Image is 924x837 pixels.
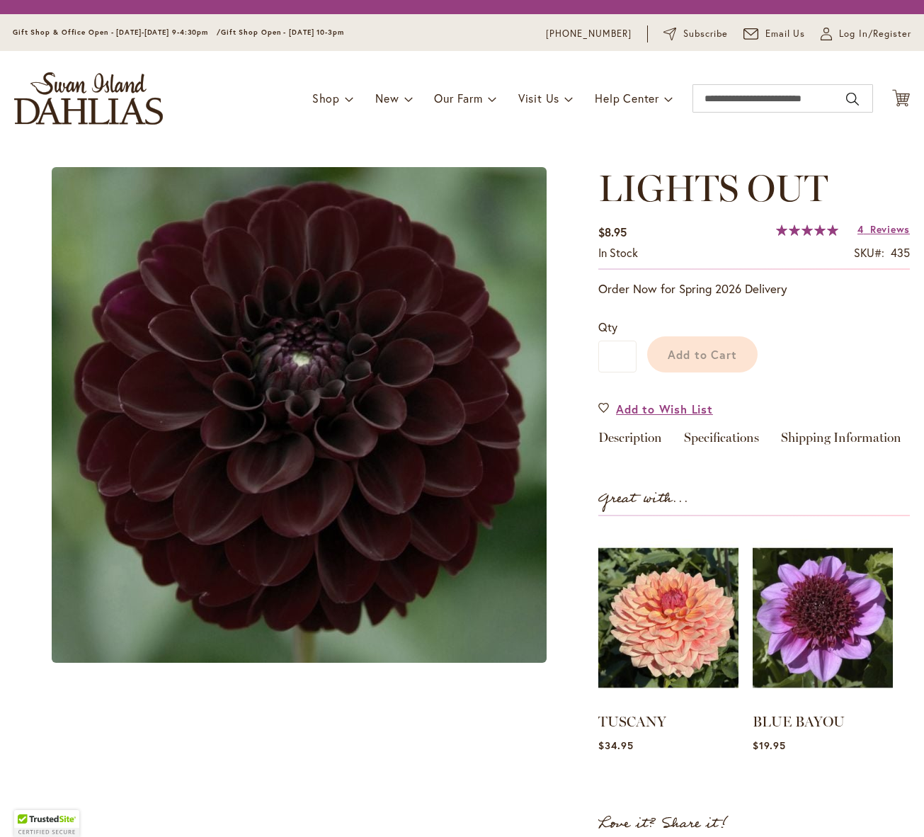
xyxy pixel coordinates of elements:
[312,91,340,106] span: Shop
[598,319,617,334] span: Qty
[743,27,806,41] a: Email Us
[598,431,662,452] a: Description
[14,72,163,125] a: store logo
[598,280,910,297] p: Order Now for Spring 2026 Delivery
[765,27,806,41] span: Email Us
[854,245,884,260] strong: SKU
[375,91,399,106] span: New
[518,91,559,106] span: Visit Us
[776,224,838,236] div: 100%
[684,431,759,452] a: Specifications
[753,713,845,730] a: BLUE BAYOU
[598,401,713,417] a: Add to Wish List
[598,739,634,752] span: $34.95
[891,245,910,261] div: 435
[598,431,910,452] div: Detailed Product Info
[598,530,738,706] img: TUSCANY
[598,166,828,210] span: LIGHTS OUT
[14,810,79,837] div: TrustedSite Certified
[598,245,638,260] span: In stock
[857,222,910,236] a: 4 Reviews
[598,245,638,261] div: Availability
[13,28,221,37] span: Gift Shop & Office Open - [DATE]-[DATE] 9-4:30pm /
[598,812,728,836] strong: Love it? Share it!
[857,222,864,236] span: 4
[753,530,893,706] img: BLUE BAYOU
[546,27,632,41] a: [PHONE_NUMBER]
[598,224,627,239] span: $8.95
[753,739,786,752] span: $19.95
[221,28,344,37] span: Gift Shop Open - [DATE] 10-3pm
[781,431,901,452] a: Shipping Information
[839,27,911,41] span: Log In/Register
[663,27,728,41] a: Subscribe
[821,27,911,41] a: Log In/Register
[434,91,482,106] span: Our Farm
[616,401,713,417] span: Add to Wish List
[870,222,910,236] span: Reviews
[598,713,666,730] a: TUSCANY
[52,167,547,663] img: main product photo
[595,91,659,106] span: Help Center
[683,27,728,41] span: Subscribe
[598,487,689,511] strong: Great with...
[846,88,859,110] button: Search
